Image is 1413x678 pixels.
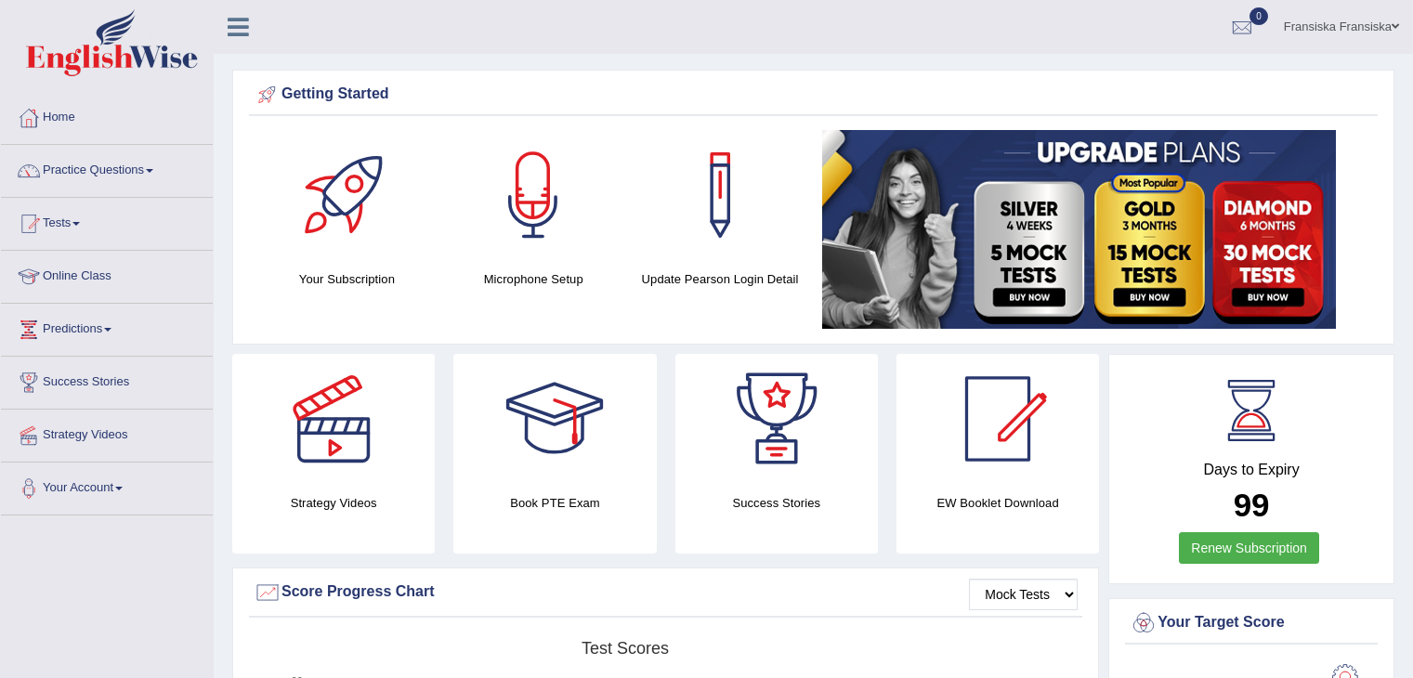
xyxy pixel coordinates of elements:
h4: Days to Expiry [1130,462,1373,478]
span: 0 [1249,7,1268,25]
a: Online Class [1,251,213,297]
b: 99 [1234,487,1270,523]
a: Success Stories [1,357,213,403]
h4: Microphone Setup [450,269,618,289]
div: Getting Started [254,81,1373,109]
h4: Update Pearson Login Detail [636,269,805,289]
a: Predictions [1,304,213,350]
a: Practice Questions [1,145,213,191]
h4: EW Booklet Download [896,493,1099,513]
div: Your Target Score [1130,609,1373,637]
a: Your Account [1,463,213,509]
a: Home [1,92,213,138]
tspan: Test scores [582,639,669,658]
div: Score Progress Chart [254,579,1078,606]
img: small5.jpg [822,130,1336,329]
a: Strategy Videos [1,410,213,456]
a: Renew Subscription [1179,532,1319,564]
h4: Strategy Videos [232,493,435,513]
a: Tests [1,198,213,244]
h4: Book PTE Exam [453,493,656,513]
h4: Your Subscription [263,269,431,289]
h4: Success Stories [675,493,878,513]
